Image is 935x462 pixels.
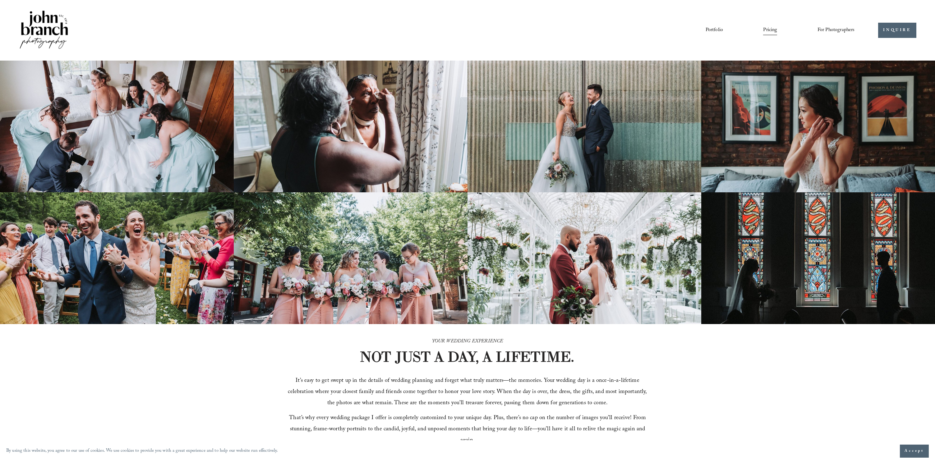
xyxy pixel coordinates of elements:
a: INQUIRE [878,23,916,38]
img: Bride and groom standing in an elegant greenhouse with chandeliers and lush greenery. [468,192,701,324]
span: That’s why every wedding package I offer is completely customized to your unique day. Plus, there... [289,414,647,446]
span: For Photographers [818,25,855,35]
img: A bride and groom standing together, laughing, with the bride holding a bouquet in front of a cor... [468,61,701,192]
img: Silhouettes of a bride and groom facing each other in a church, with colorful stained glass windo... [701,192,935,324]
span: Accept [905,448,924,454]
a: folder dropdown [818,25,855,35]
p: By using this website, you agree to our use of cookies. We use cookies to provide you with a grea... [6,447,278,456]
strong: NOT JUST A DAY, A LIFETIME. [360,348,574,366]
a: Pricing [763,25,777,35]
img: Woman applying makeup to another woman near a window with floral curtains and autumn flowers. [234,61,468,192]
img: Bride adjusting earring in front of framed posters on a brick wall. [701,61,935,192]
a: Portfolio [706,25,723,35]
img: John Branch IV Photography [19,9,69,51]
span: It’s easy to get swept up in the details of wedding planning and forget what truly matters—the me... [288,376,648,408]
img: A bride and four bridesmaids in pink dresses, holding bouquets with pink and white flowers, smili... [234,192,468,324]
em: YOUR WEDDING EXPERIENCE [432,337,503,346]
button: Accept [900,445,929,458]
